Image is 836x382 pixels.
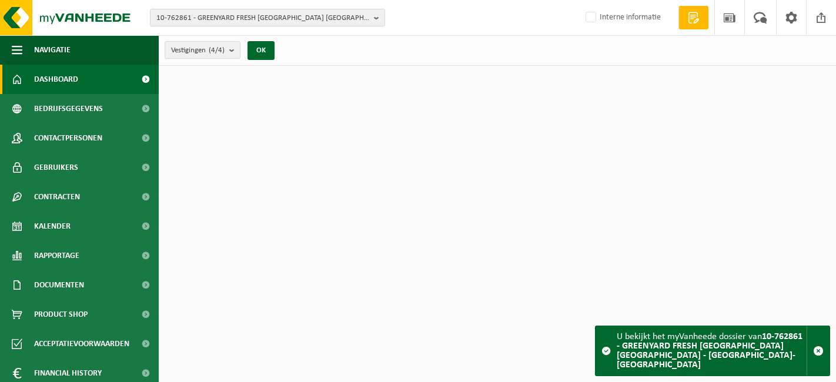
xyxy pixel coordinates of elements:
span: Acceptatievoorwaarden [34,329,129,358]
span: Vestigingen [171,42,225,59]
div: U bekijkt het myVanheede dossier van [617,326,807,376]
span: Bedrijfsgegevens [34,94,103,123]
span: 10-762861 - GREENYARD FRESH [GEOGRAPHIC_DATA] [GEOGRAPHIC_DATA] - [GEOGRAPHIC_DATA]-[GEOGRAPHIC_D... [156,9,369,27]
label: Interne informatie [583,9,661,26]
span: Documenten [34,270,84,300]
span: Navigatie [34,35,71,65]
span: Gebruikers [34,153,78,182]
span: Rapportage [34,241,79,270]
span: Contactpersonen [34,123,102,153]
count: (4/4) [209,46,225,54]
button: OK [248,41,275,60]
span: Dashboard [34,65,78,94]
span: Product Shop [34,300,88,329]
span: Contracten [34,182,80,212]
strong: 10-762861 - GREENYARD FRESH [GEOGRAPHIC_DATA] [GEOGRAPHIC_DATA] - [GEOGRAPHIC_DATA]-[GEOGRAPHIC_D... [617,332,802,370]
span: Kalender [34,212,71,241]
button: Vestigingen(4/4) [165,41,240,59]
button: 10-762861 - GREENYARD FRESH [GEOGRAPHIC_DATA] [GEOGRAPHIC_DATA] - [GEOGRAPHIC_DATA]-[GEOGRAPHIC_D... [150,9,385,26]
